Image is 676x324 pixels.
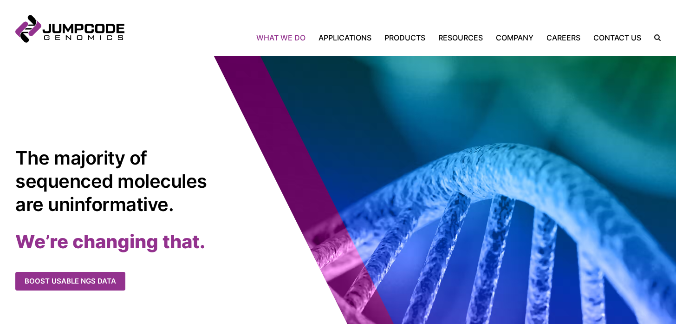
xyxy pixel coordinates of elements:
[378,32,432,43] a: Products
[587,32,648,43] a: Contact Us
[15,230,338,253] h2: We’re changing that.
[256,32,312,43] a: What We Do
[15,146,213,216] h1: The majority of sequenced molecules are uninformative.
[15,272,125,291] a: Boost usable NGS data
[312,32,378,43] a: Applications
[124,32,648,43] nav: Primary Navigation
[489,32,540,43] a: Company
[432,32,489,43] a: Resources
[648,34,661,41] label: Search the site.
[540,32,587,43] a: Careers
